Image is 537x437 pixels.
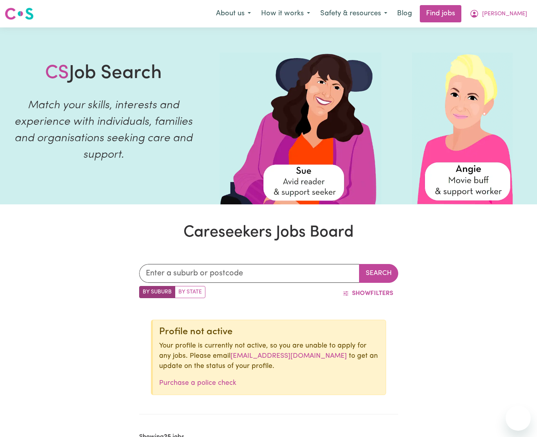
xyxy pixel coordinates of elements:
input: Enter a suburb or postcode [139,264,359,283]
label: Search by suburb/post code [139,286,175,298]
a: Blog [392,5,417,22]
span: Show [352,290,370,297]
p: Match your skills, interests and experience with individuals, families and organisations seeking ... [9,97,198,163]
a: Purchase a police check [159,380,236,386]
button: Safety & resources [315,5,392,22]
a: [EMAIL_ADDRESS][DOMAIN_NAME] [230,353,347,359]
span: [PERSON_NAME] [482,10,527,18]
button: ShowFilters [337,286,398,301]
label: Search by state [175,286,205,298]
span: CS [45,64,69,83]
h1: Job Search [45,62,162,85]
a: Find jobs [420,5,461,22]
button: How it works [256,5,315,22]
img: Careseekers logo [5,7,34,21]
iframe: Button to launch messaging window, conversation in progress [506,406,531,431]
button: Search [359,264,398,283]
div: Profile not active [159,326,379,338]
p: Your profile is currently not active, so you are unable to apply for any jobs. Please email to ge... [159,341,379,372]
a: Careseekers logo [5,5,34,23]
button: About us [211,5,256,22]
button: My Account [464,5,532,22]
